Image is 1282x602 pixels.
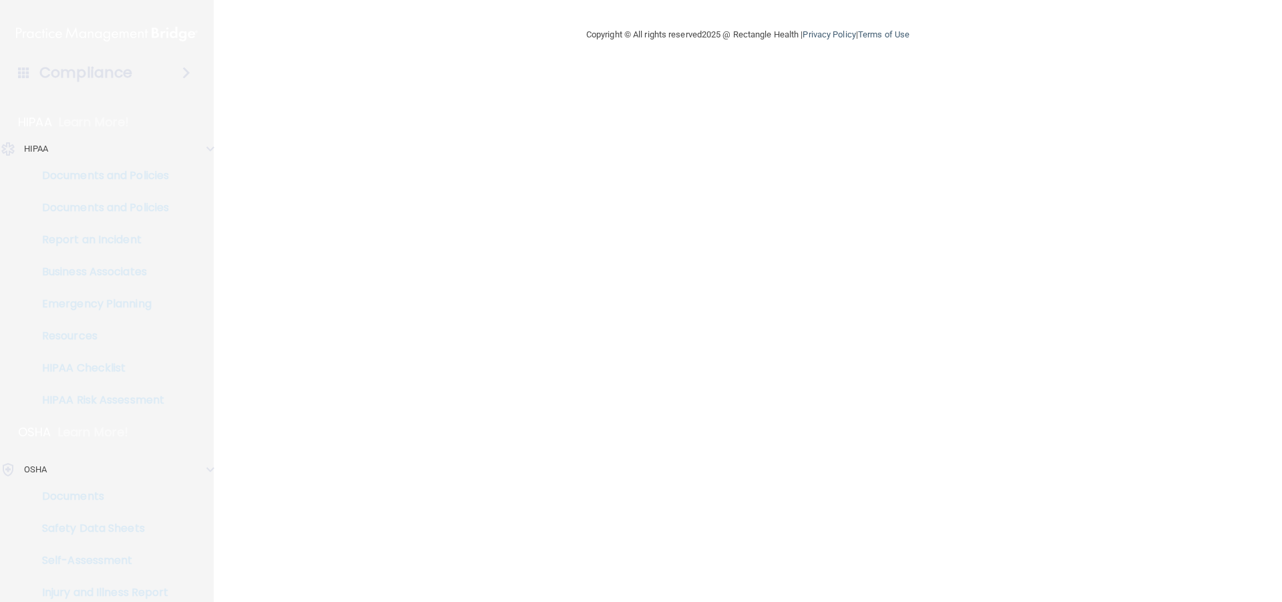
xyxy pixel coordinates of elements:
p: HIPAA Risk Assessment [9,394,191,407]
p: Injury and Illness Report [9,586,191,599]
img: PMB logo [16,21,198,47]
p: Safety Data Sheets [9,522,191,535]
p: HIPAA [18,114,52,130]
p: Learn More! [58,424,129,440]
p: Documents and Policies [9,169,191,182]
p: HIPAA [24,141,49,157]
p: OSHA [18,424,51,440]
h4: Compliance [39,63,132,82]
p: Business Associates [9,265,191,279]
p: Report an Incident [9,233,191,247]
p: Resources [9,329,191,343]
p: Documents and Policies [9,201,191,214]
p: OSHA [24,462,47,478]
div: Copyright © All rights reserved 2025 @ Rectangle Health | | [504,13,992,56]
a: Terms of Use [858,29,909,39]
p: Documents [9,490,191,503]
p: Emergency Planning [9,297,191,311]
p: Learn More! [59,114,130,130]
p: Self-Assessment [9,554,191,567]
p: HIPAA Checklist [9,361,191,375]
a: Privacy Policy [803,29,855,39]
